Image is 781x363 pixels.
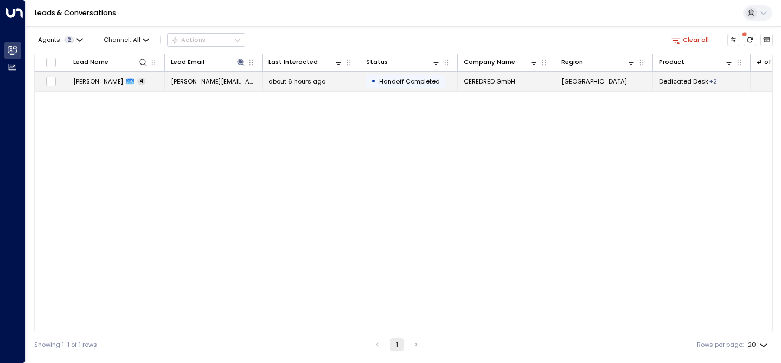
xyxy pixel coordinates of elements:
button: Archived Leads [760,34,773,46]
button: page 1 [390,338,404,351]
a: Leads & Conversations [35,8,116,17]
span: about 6 hours ago [268,77,325,86]
div: Actions [171,36,206,43]
div: Region [561,57,636,67]
button: Customize [727,34,740,46]
div: Status [366,57,441,67]
div: Lead Name [73,57,108,67]
div: Button group with a nested menu [167,33,245,46]
span: Toggle select row [46,76,56,87]
div: Status [366,57,388,67]
div: Lead Name [73,57,148,67]
span: Toggle select all [46,57,56,68]
span: 4 [137,78,145,85]
span: Alice Kozoriz [73,77,123,86]
div: Company Name [464,57,515,67]
span: All [133,36,140,43]
div: Last Interacted [268,57,318,67]
span: Dublin [561,77,627,86]
span: CEREDRED GmbH [464,77,515,86]
div: Hot desking,Private Office [709,77,717,86]
div: • [371,74,376,88]
span: Channel: [100,34,153,46]
div: Showing 1-1 of 1 rows [34,340,97,349]
button: Agents2 [34,34,86,46]
div: Region [561,57,583,67]
span: There are new threads available. Refresh the grid to view the latest updates. [744,34,756,46]
span: Dedicated Desk [659,77,708,86]
div: Lead Email [171,57,204,67]
div: Product [659,57,734,67]
div: 20 [748,338,770,352]
div: Product [659,57,684,67]
div: Last Interacted [268,57,343,67]
span: Agents [38,37,60,43]
button: Clear all [668,34,713,46]
label: Rows per page: [697,340,744,349]
span: a.kozoriz@ceredred.de [171,77,256,86]
button: Actions [167,33,245,46]
button: Channel:All [100,34,153,46]
div: Company Name [464,57,539,67]
nav: pagination navigation [370,338,423,351]
span: 2 [64,36,74,43]
div: Lead Email [171,57,246,67]
span: Handoff Completed [379,77,440,86]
